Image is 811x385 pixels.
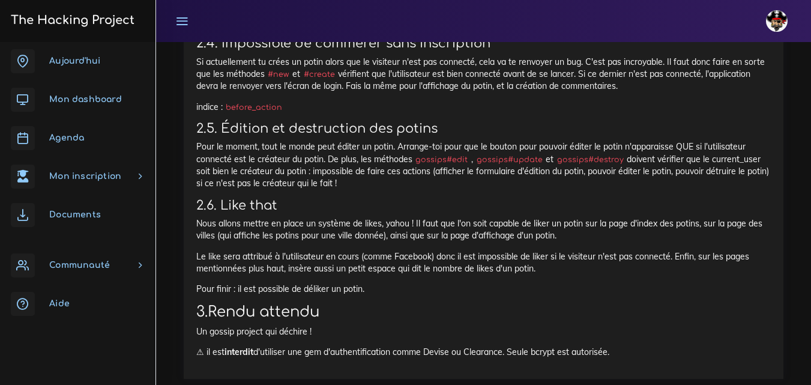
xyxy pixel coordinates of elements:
h3: 2.4. Impossible de commérer sans inscription [196,36,771,51]
p: Nous allons mettre en place un système de likes, yahou ! Il faut que l'on soit capable de liker u... [196,217,771,242]
span: Communauté [49,261,110,270]
span: Aide [49,299,70,308]
p: Si actuellement tu crées un potin alors que le visiteur n'est pas connecté, cela va te renvoyer u... [196,56,771,92]
h3: The Hacking Project [7,14,134,27]
h2: 3.Rendu attendu [196,303,771,321]
p: indice : [196,101,771,113]
h3: 2.6. Like that [196,198,771,213]
strong: interdit [225,347,253,357]
p: Un gossip project qui déchire ! [196,326,771,338]
span: Documents [49,210,101,219]
code: gossips#update [473,154,546,166]
span: Mon dashboard [49,95,122,104]
img: avatar [766,10,788,32]
code: gossips#destroy [553,154,627,166]
p: Pour finir : il est possible de déliker un potin. [196,283,771,295]
code: gossips#edit [412,154,471,166]
span: Agenda [49,133,84,142]
p: Pour le moment, tout le monde peut éditer un potin. Arrange-toi pour que le bouton pour pouvoir é... [196,141,771,189]
h3: 2.5. Édition et destruction des potins [196,121,771,136]
code: #create [300,68,338,80]
p: ⚠ il est d'utiliser une gem d'authentification comme Devise ou Clearance. Seule bcrypt est autori... [196,346,771,358]
span: Aujourd'hui [49,56,100,65]
code: before_action [223,102,286,114]
span: Mon inscription [49,172,121,181]
p: Le like sera attribué à l'utilisateur en cours (comme Facebook) donc il est impossible de liker s... [196,250,771,275]
code: #new [265,68,292,80]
